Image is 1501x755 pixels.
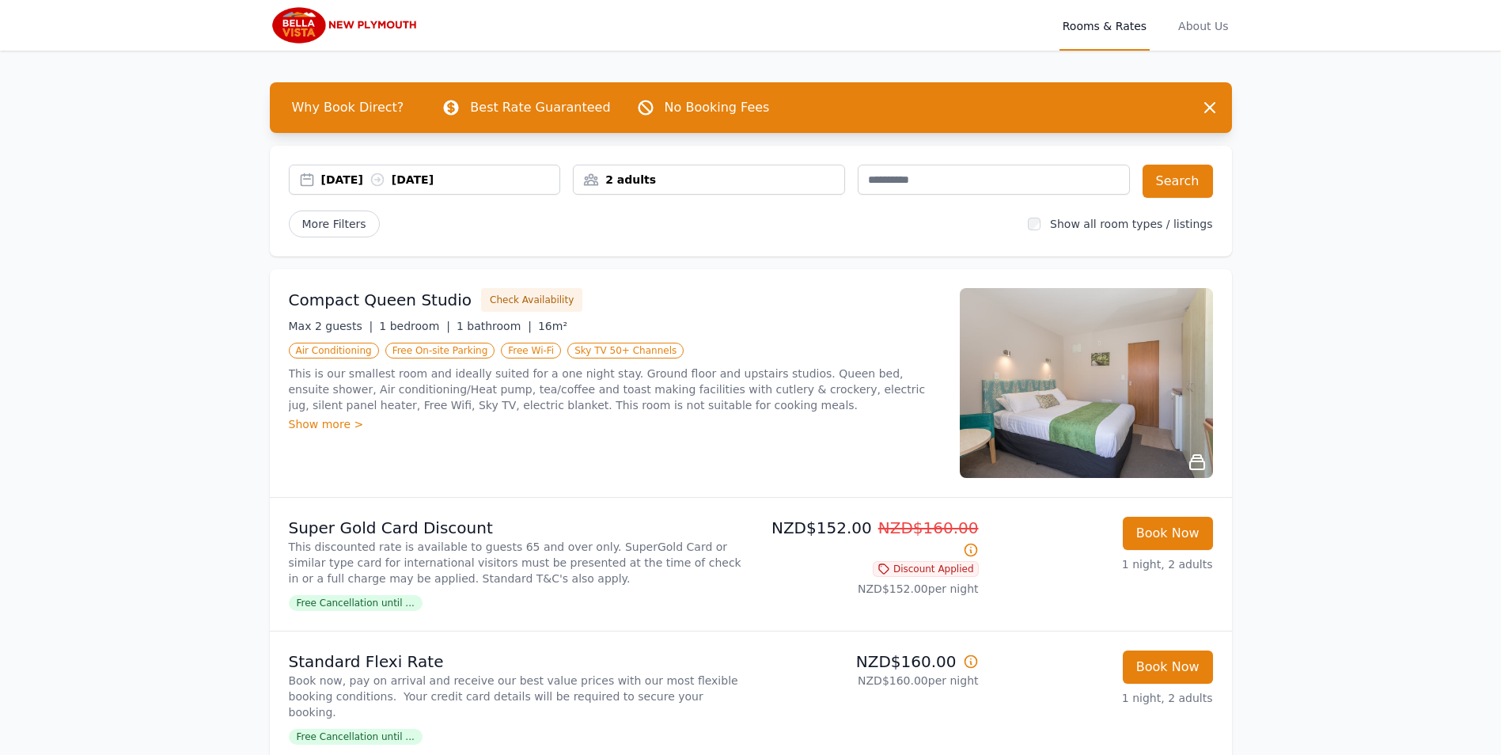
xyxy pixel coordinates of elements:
[289,211,380,237] span: More Filters
[757,581,979,597] p: NZD$152.00 per night
[289,366,941,413] p: This is our smallest room and ideally suited for a one night stay. Ground floor and upstairs stud...
[1143,165,1213,198] button: Search
[665,98,770,117] p: No Booking Fees
[1050,218,1212,230] label: Show all room types / listings
[757,673,979,689] p: NZD$160.00 per night
[757,651,979,673] p: NZD$160.00
[321,172,560,188] div: [DATE] [DATE]
[991,690,1213,706] p: 1 night, 2 adults
[567,343,684,359] span: Sky TV 50+ Channels
[289,539,745,586] p: This discounted rate is available to guests 65 and over only. SuperGold Card or similar type card...
[470,98,610,117] p: Best Rate Guaranteed
[538,320,567,332] span: 16m²
[289,343,379,359] span: Air Conditioning
[991,556,1213,572] p: 1 night, 2 adults
[385,343,495,359] span: Free On-site Parking
[379,320,450,332] span: 1 bedroom |
[878,518,979,537] span: NZD$160.00
[289,517,745,539] p: Super Gold Card Discount
[289,289,472,311] h3: Compact Queen Studio
[289,729,423,745] span: Free Cancellation until ...
[574,172,844,188] div: 2 adults
[757,517,979,561] p: NZD$152.00
[457,320,532,332] span: 1 bathroom |
[289,320,373,332] span: Max 2 guests |
[481,288,582,312] button: Check Availability
[1123,651,1213,684] button: Book Now
[270,6,423,44] img: Bella Vista New Plymouth
[289,673,745,720] p: Book now, pay on arrival and receive our best value prices with our most flexible booking conditi...
[501,343,561,359] span: Free Wi-Fi
[289,416,941,432] div: Show more >
[1123,517,1213,550] button: Book Now
[873,561,979,577] span: Discount Applied
[279,92,417,123] span: Why Book Direct?
[289,651,745,673] p: Standard Flexi Rate
[289,595,423,611] span: Free Cancellation until ...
